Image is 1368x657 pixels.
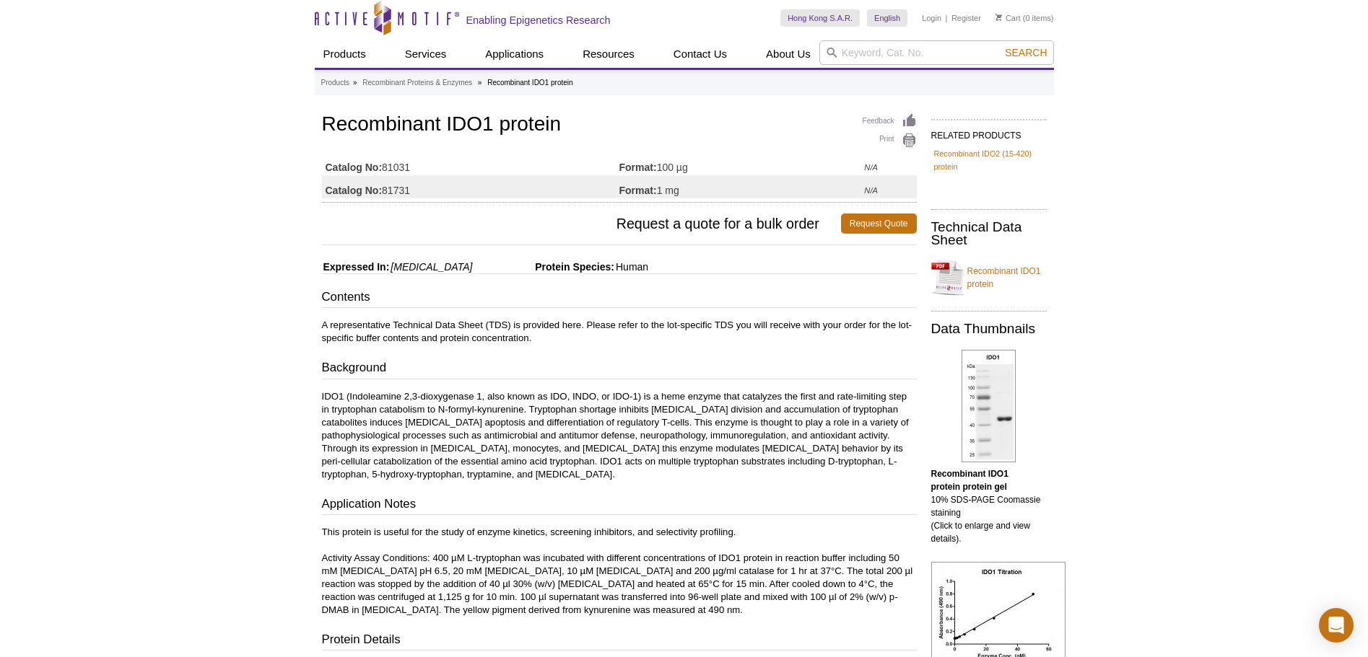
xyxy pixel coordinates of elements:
img: Your Cart [995,14,1002,21]
strong: Format: [619,161,657,174]
li: » [353,79,357,87]
a: Print [863,133,917,149]
td: 81731 [322,175,619,198]
h3: Background [322,359,917,379]
a: Cart [995,13,1021,23]
a: Hong Kong S.A.R. [780,9,860,27]
h3: Contents [322,288,917,309]
td: N/A [864,175,916,198]
h1: Recombinant IDO1 protein [322,113,917,138]
p: This protein is useful for the study of enzyme kinetics, screening inhibitors, and selectivity pr... [322,526,917,617]
a: Recombinant Proteins & Enzymes [362,76,472,89]
td: 1 mg [619,175,865,198]
b: Recombinant IDO1 protein protein gel [931,469,1008,492]
a: Products [315,40,375,68]
button: Search [1001,46,1051,59]
h2: Enabling Epigenetics Research [466,14,611,27]
span: Request a quote for a bulk order [322,213,841,234]
li: Recombinant IDO1 protein [487,79,572,87]
a: Register [951,13,981,23]
a: Resources [574,40,643,68]
h3: Application Notes [322,495,917,516]
input: Keyword, Cat. No. [819,40,1054,65]
a: Contact Us [665,40,736,68]
img: Recombinant IDO1 protein protein gel [962,350,1016,462]
a: Recombinant IDO1 protein [931,256,1047,299]
td: 81031 [322,152,619,175]
a: About Us [757,40,819,68]
h2: RELATED PRODUCTS [931,119,1047,145]
p: IDO1 (Indoleamine 2,3-dioxygenase 1, also known as IDO, INDO, or IDO-1) is a heme enzyme that cat... [322,390,917,481]
li: (0 items) [995,9,1054,27]
a: Feedback [863,113,917,129]
td: N/A [864,152,916,175]
a: Login [922,13,941,23]
a: Applications [476,40,552,68]
a: Recombinant IDO2 (15-420) protein [934,147,1044,173]
div: Open Intercom Messenger [1319,608,1354,643]
h2: Technical Data Sheet [931,221,1047,247]
p: A representative Technical Data Sheet (TDS) is provided here. Please refer to the lot-specific TD... [322,319,917,345]
a: Products [321,76,349,89]
h2: Data Thumbnails [931,322,1047,335]
h3: Protein Details [322,631,917,651]
li: » [478,79,482,87]
strong: Catalog No: [326,161,383,174]
strong: Catalog No: [326,184,383,197]
p: 10% SDS-PAGE Coomassie staining (Click to enlarge and view details). [931,467,1047,545]
a: English [867,9,907,27]
a: Request Quote [841,213,917,234]
li: | [946,9,948,27]
i: [MEDICAL_DATA] [391,261,472,273]
span: Expressed In: [322,261,390,273]
span: Human [614,261,648,273]
span: Protein Species: [475,261,614,273]
strong: Format: [619,184,657,197]
td: 100 µg [619,152,865,175]
span: Search [1005,47,1047,58]
a: Services [396,40,456,68]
